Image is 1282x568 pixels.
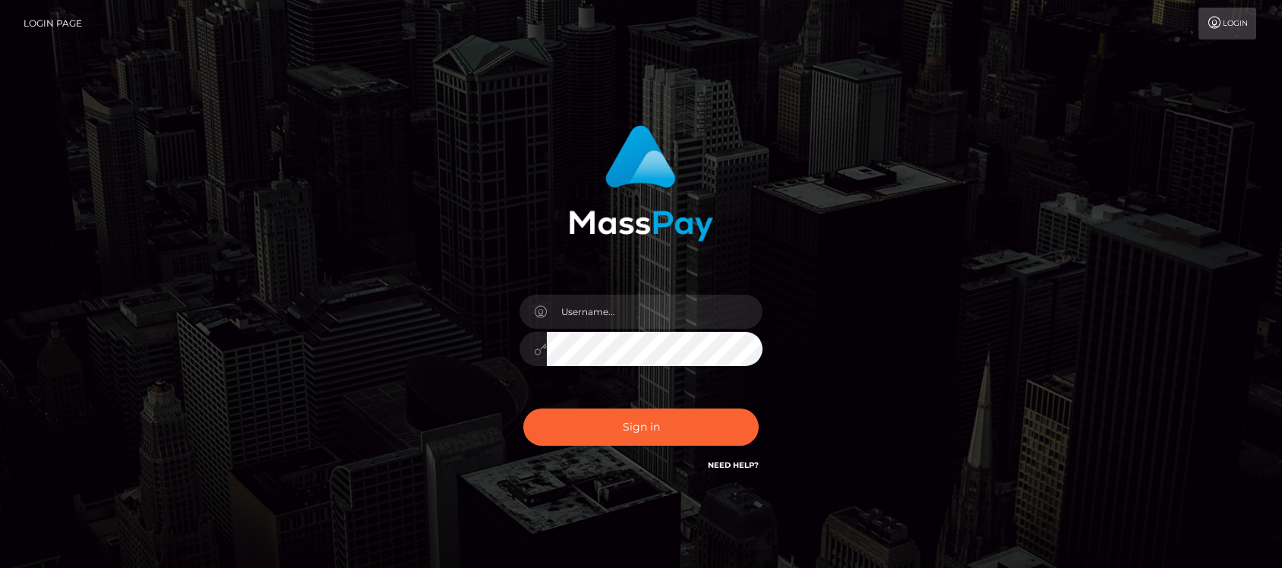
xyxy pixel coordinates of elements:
a: Need Help? [708,460,759,470]
a: Login Page [24,8,82,39]
button: Sign in [523,409,759,446]
a: Login [1198,8,1256,39]
input: Username... [547,295,763,329]
img: MassPay Login [569,125,713,241]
